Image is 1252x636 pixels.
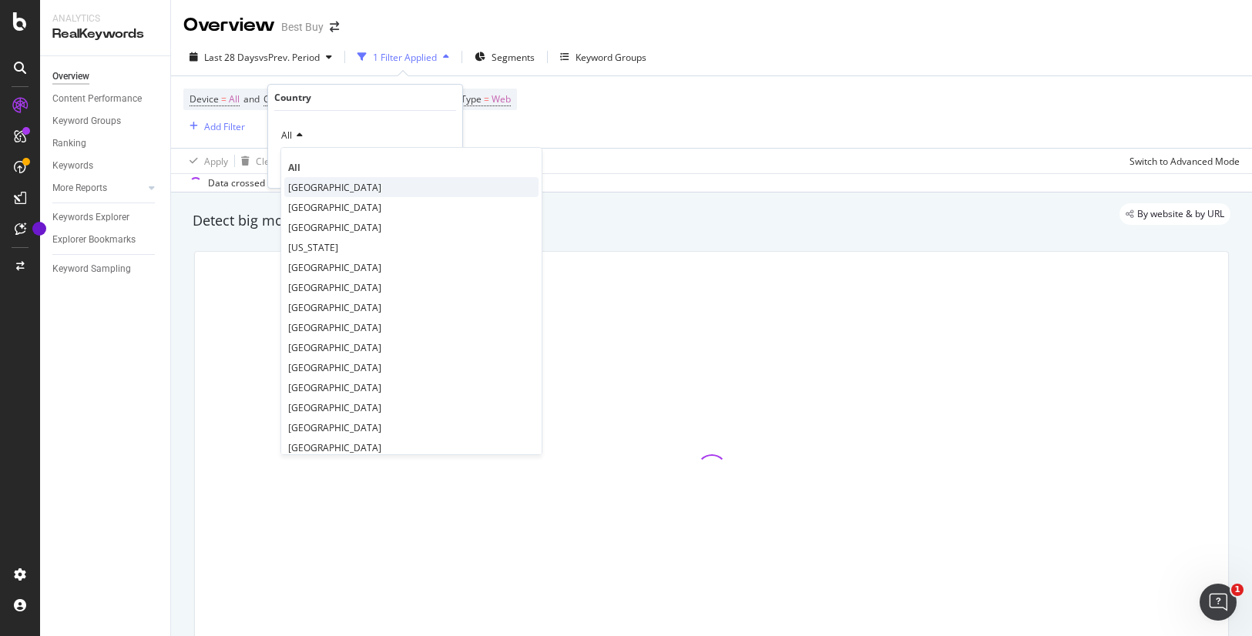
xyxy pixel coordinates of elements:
span: All [281,129,292,142]
button: Keyword Groups [554,45,653,69]
button: Add Filter [183,117,245,136]
span: 1 [1231,584,1244,596]
span: Country [263,92,297,105]
div: Tooltip anchor [32,222,46,236]
span: [GEOGRAPHIC_DATA] [288,441,381,454]
span: All [229,89,240,110]
div: Add Filter [204,120,245,133]
a: More Reports [52,180,144,196]
div: Data crossed with the Crawl [208,176,328,190]
div: Keywords [52,158,93,174]
span: = [484,92,489,105]
a: Keywords Explorer [52,209,159,226]
div: Keyword Groups [576,51,646,64]
a: Keywords [52,158,159,174]
span: Last 28 Days [204,51,259,64]
div: RealKeywords [52,25,158,43]
div: Clear [256,155,279,168]
div: legacy label [1119,203,1230,225]
div: Switch to Advanced Mode [1129,155,1240,168]
div: Best Buy [281,19,324,35]
div: Keyword Sampling [52,261,131,277]
div: Keyword Groups [52,113,121,129]
div: Apply [204,155,228,168]
div: Overview [183,12,275,38]
button: Clear [235,149,279,173]
a: Keyword Groups [52,113,159,129]
span: By website & by URL [1137,209,1224,219]
span: [GEOGRAPHIC_DATA] [288,341,381,354]
span: Segments [492,51,535,64]
span: [GEOGRAPHIC_DATA] [288,421,381,434]
span: All [288,161,300,174]
span: [GEOGRAPHIC_DATA] [288,401,381,414]
a: Explorer Bookmarks [52,232,159,248]
div: Ranking [52,136,86,152]
div: Analytics [52,12,158,25]
span: [GEOGRAPHIC_DATA] [288,301,381,314]
div: arrow-right-arrow-left [330,22,339,32]
button: Last 28 DaysvsPrev. Period [183,45,338,69]
span: [GEOGRAPHIC_DATA] [288,281,381,294]
div: Overview [52,69,89,85]
button: Switch to Advanced Mode [1123,149,1240,173]
a: Content Performance [52,91,159,107]
span: Web [492,89,511,110]
span: vs Prev. Period [259,51,320,64]
a: Keyword Sampling [52,261,159,277]
span: [GEOGRAPHIC_DATA] [288,201,381,214]
a: Overview [52,69,159,85]
span: [GEOGRAPHIC_DATA] [288,321,381,334]
span: = [221,92,227,105]
span: [GEOGRAPHIC_DATA] [288,381,381,394]
span: [GEOGRAPHIC_DATA] [288,181,381,194]
span: [GEOGRAPHIC_DATA] [288,361,381,374]
div: Keywords Explorer [52,209,129,226]
div: Content Performance [52,91,142,107]
button: Apply [183,149,228,173]
iframe: Intercom live chat [1200,584,1237,621]
div: More Reports [52,180,107,196]
div: Country [274,91,311,104]
span: Device [190,92,219,105]
button: Segments [468,45,541,69]
span: [GEOGRAPHIC_DATA] [288,261,381,274]
button: 1 Filter Applied [351,45,455,69]
a: Ranking [52,136,159,152]
span: and [243,92,260,105]
div: Explorer Bookmarks [52,232,136,248]
span: [GEOGRAPHIC_DATA] [288,221,381,234]
span: [US_STATE] [288,241,338,254]
button: Cancel [274,160,323,176]
div: 1 Filter Applied [373,51,437,64]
